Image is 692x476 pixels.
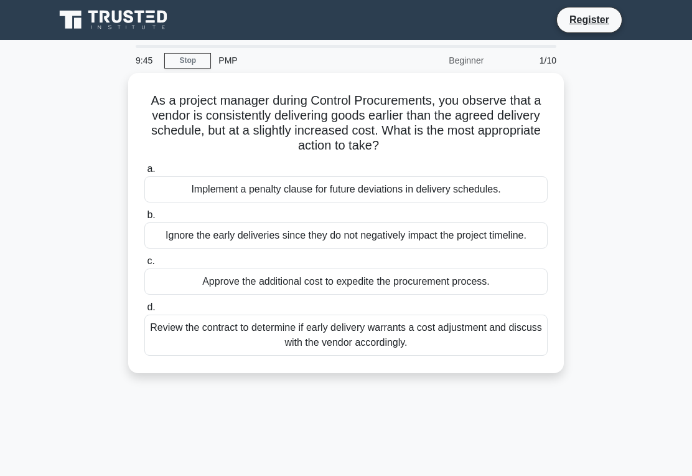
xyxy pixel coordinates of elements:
a: Register [562,12,617,27]
div: Review the contract to determine if early delivery warrants a cost adjustment and discuss with th... [144,315,548,356]
div: Beginner [382,48,491,73]
span: c. [147,255,154,266]
a: Stop [164,53,211,69]
div: 1/10 [491,48,564,73]
div: Ignore the early deliveries since they do not negatively impact the project timeline. [144,222,548,249]
span: b. [147,209,155,220]
div: Approve the additional cost to expedite the procurement process. [144,269,548,295]
span: a. [147,163,155,174]
span: d. [147,302,155,312]
div: 9:45 [128,48,164,73]
div: Implement a penalty clause for future deviations in delivery schedules. [144,176,548,202]
div: PMP [211,48,382,73]
h5: As a project manager during Control Procurements, you observe that a vendor is consistently deliv... [143,93,549,154]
